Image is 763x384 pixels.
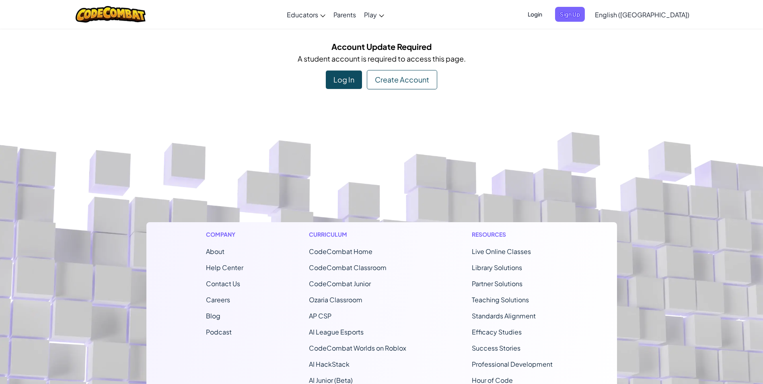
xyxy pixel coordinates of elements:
[206,312,220,320] a: Blog
[206,328,232,336] a: Podcast
[309,360,350,368] a: AI HackStack
[523,7,547,22] button: Login
[472,295,529,304] a: Teaching Solutions
[591,4,693,25] a: English ([GEOGRAPHIC_DATA])
[595,10,689,19] span: English ([GEOGRAPHIC_DATA])
[360,4,388,25] a: Play
[326,70,362,89] div: Log In
[309,279,371,288] a: CodeCombat Junior
[367,70,437,89] div: Create Account
[309,295,362,304] a: Ozaria Classroom
[472,312,536,320] a: Standards Alignment
[472,344,520,352] a: Success Stories
[152,53,611,64] p: A student account is required to access this page.
[309,344,406,352] a: CodeCombat Worlds on Roblox
[329,4,360,25] a: Parents
[309,247,372,256] span: CodeCombat Home
[309,263,387,272] a: CodeCombat Classroom
[472,328,522,336] a: Efficacy Studies
[76,6,146,23] img: CodeCombat logo
[555,7,585,22] button: Sign Up
[152,40,611,53] h5: Account Update Required
[287,10,318,19] span: Educators
[283,4,329,25] a: Educators
[206,247,224,256] a: About
[472,230,557,239] h1: Resources
[309,230,406,239] h1: Curriculum
[309,328,364,336] a: AI League Esports
[472,279,522,288] a: Partner Solutions
[206,295,230,304] a: Careers
[206,279,240,288] span: Contact Us
[472,360,553,368] a: Professional Development
[364,10,377,19] span: Play
[472,263,522,272] a: Library Solutions
[472,247,531,256] a: Live Online Classes
[309,312,331,320] a: AP CSP
[206,263,243,272] a: Help Center
[206,230,243,239] h1: Company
